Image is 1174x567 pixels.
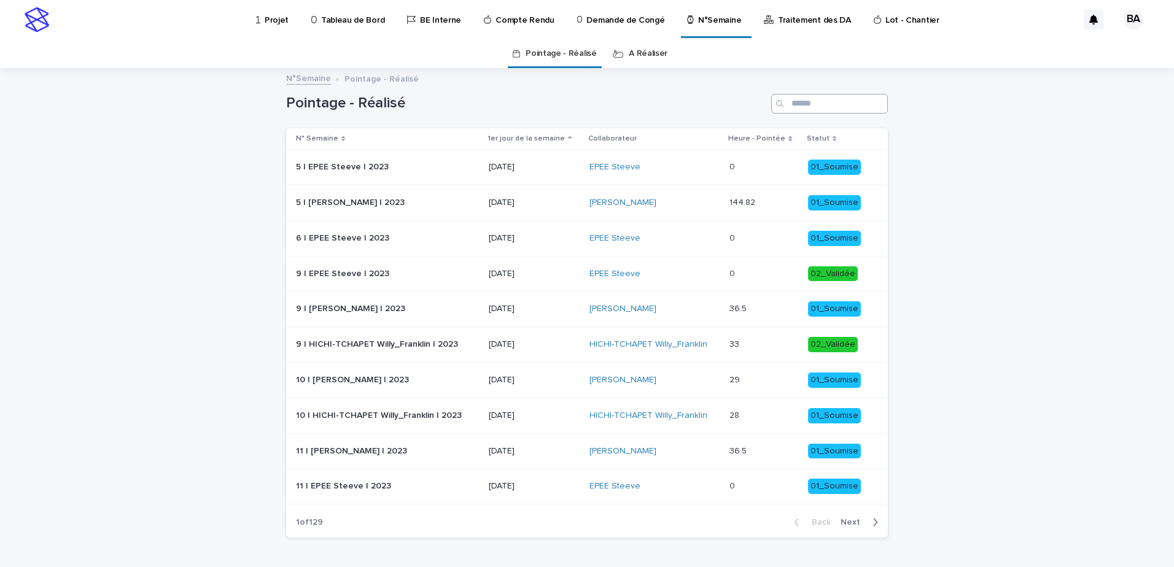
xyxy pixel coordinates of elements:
[728,132,785,145] p: Heure - Pointée
[296,337,461,350] p: 9 | HICHI-TCHAPET Willy_Franklin | 2023
[589,481,640,492] a: EPEE Steeve
[489,198,580,208] p: [DATE]
[729,408,742,421] p: 28
[296,408,464,421] p: 10 | HICHI-TCHAPET Willy_Franklin | 2023
[808,301,861,317] div: 01_Soumise
[296,301,408,314] p: 9 | [PERSON_NAME] | 2023
[589,198,656,208] a: [PERSON_NAME]
[286,94,766,112] h1: Pointage - Réalisé
[808,160,861,175] div: 01_Soumise
[344,71,419,85] p: Pointage - Réalisé
[489,304,580,314] p: [DATE]
[588,132,637,145] p: Collaborateur
[808,408,861,423] div: 01_Soumise
[286,469,888,504] tr: 11 | EPEE Steeve | 202311 | EPEE Steeve | 2023 [DATE]EPEE Steeve 00 01_Soumise
[296,195,407,208] p: 5 | [PERSON_NAME] | 2023
[296,266,392,279] p: 9 | EPEE Steeve | 2023
[488,132,565,145] p: 1er jour de la semaine
[489,375,580,385] p: [DATE]
[589,304,656,314] a: [PERSON_NAME]
[589,162,640,172] a: EPEE Steeve
[286,433,888,469] tr: 11 | [PERSON_NAME] | 202311 | [PERSON_NAME] | 2023 [DATE][PERSON_NAME] 36.536.5 01_Soumise
[808,372,861,388] div: 01_Soumise
[489,481,580,492] p: [DATE]
[1124,10,1143,29] div: BA
[489,446,580,457] p: [DATE]
[296,479,394,492] p: 11 | EPEE Steeve | 2023
[489,233,580,244] p: [DATE]
[286,256,888,291] tr: 9 | EPEE Steeve | 20239 | EPEE Steeve | 2023 [DATE]EPEE Steeve 00 02_Validée
[489,269,580,279] p: [DATE]
[729,479,737,492] p: 0
[589,446,656,457] a: [PERSON_NAME]
[489,162,580,172] p: [DATE]
[807,132,830,145] p: Statut
[808,337,858,352] div: 02_Validée
[286,291,888,327] tr: 9 | [PERSON_NAME] | 20239 | [PERSON_NAME] | 2023 [DATE][PERSON_NAME] 36.536.5 01_Soumise
[729,160,737,172] p: 0
[25,7,49,32] img: stacker-logo-s-only.png
[286,71,331,85] a: N°Semaine
[784,517,836,528] button: Back
[296,132,338,145] p: N° Semaine
[629,39,667,68] a: A Réaliser
[296,444,410,457] p: 11 | [PERSON_NAME] | 2023
[808,444,861,459] div: 01_Soumise
[286,362,888,398] tr: 10 | [PERSON_NAME] | 202310 | [PERSON_NAME] | 2023 [DATE][PERSON_NAME] 2929 01_Soumise
[589,339,707,350] a: HICHI-TCHAPET Willy_Franklin
[808,266,858,282] div: 02_Validée
[526,39,596,68] a: Pointage - Réalisé
[841,518,868,526] span: Next
[771,94,888,114] input: Search
[808,479,861,494] div: 01_Soumise
[286,150,888,185] tr: 5 | EPEE Steeve | 20235 | EPEE Steeve | 2023 [DATE]EPEE Steeve 00 01_Soumise
[729,195,758,208] p: 144.82
[489,411,580,421] p: [DATE]
[286,507,333,538] p: 1 of 129
[808,195,861,210] div: 01_Soumise
[808,231,861,246] div: 01_Soumise
[296,160,391,172] p: 5 | EPEE Steeve | 2023
[804,518,831,526] span: Back
[589,233,640,244] a: EPEE Steeve
[296,372,411,385] p: 10 | [PERSON_NAME] | 2023
[729,301,749,314] p: 36.5
[589,411,707,421] a: HICHI-TCHAPET Willy_Franklin
[729,266,737,279] p: 0
[589,375,656,385] a: [PERSON_NAME]
[286,327,888,363] tr: 9 | HICHI-TCHAPET Willy_Franklin | 20239 | HICHI-TCHAPET Willy_Franklin | 2023 [DATE]HICHI-TCHAPE...
[729,372,742,385] p: 29
[836,517,888,528] button: Next
[489,339,580,350] p: [DATE]
[729,337,742,350] p: 33
[286,185,888,220] tr: 5 | [PERSON_NAME] | 20235 | [PERSON_NAME] | 2023 [DATE][PERSON_NAME] 144.82144.82 01_Soumise
[286,398,888,433] tr: 10 | HICHI-TCHAPET Willy_Franklin | 202310 | HICHI-TCHAPET Willy_Franklin | 2023 [DATE]HICHI-TCHA...
[286,220,888,256] tr: 6 | EPEE Steeve | 20236 | EPEE Steeve | 2023 [DATE]EPEE Steeve 00 01_Soumise
[296,231,392,244] p: 6 | EPEE Steeve | 2023
[729,231,737,244] p: 0
[589,269,640,279] a: EPEE Steeve
[729,444,749,457] p: 36.5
